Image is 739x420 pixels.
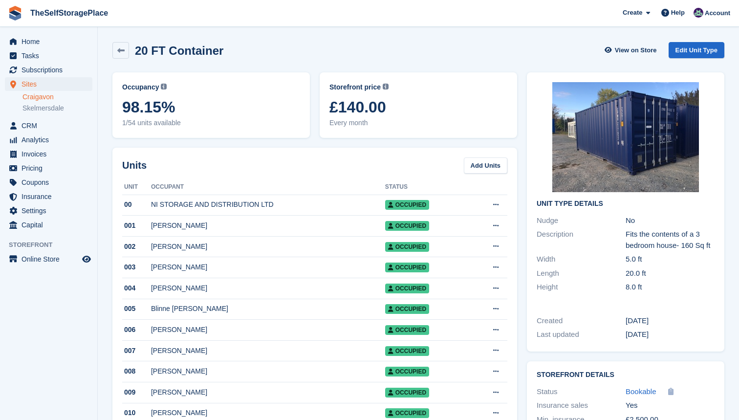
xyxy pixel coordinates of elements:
[329,118,507,128] span: Every month
[22,63,80,77] span: Subscriptions
[626,229,715,251] div: Fits the contents of a 3 bedroom house- 160 Sq ft
[385,284,429,293] span: Occupied
[122,366,151,376] div: 008
[151,283,385,293] div: [PERSON_NAME]
[5,49,92,63] a: menu
[22,77,80,91] span: Sites
[5,204,92,218] a: menu
[5,176,92,189] a: menu
[122,118,300,128] span: 1/54 units available
[22,204,80,218] span: Settings
[5,190,92,203] a: menu
[552,82,699,192] img: 5378.jpeg
[151,199,385,210] div: NI STORAGE AND DISTRIBUTION LTD
[22,133,80,147] span: Analytics
[22,35,80,48] span: Home
[626,282,715,293] div: 8.0 ft
[626,387,656,396] span: Bookable
[626,315,715,327] div: [DATE]
[385,346,429,356] span: Occupied
[5,252,92,266] a: menu
[537,282,626,293] div: Height
[626,400,715,411] div: Yes
[122,262,151,272] div: 003
[122,242,151,252] div: 002
[385,408,429,418] span: Occupied
[537,371,715,379] h2: Storefront Details
[604,42,661,58] a: View on Store
[385,304,429,314] span: Occupied
[615,45,657,55] span: View on Store
[151,387,385,398] div: [PERSON_NAME]
[5,77,92,91] a: menu
[151,408,385,418] div: [PERSON_NAME]
[22,104,92,113] a: Skelmersdale
[626,215,715,226] div: No
[383,84,389,89] img: icon-info-grey-7440780725fd019a000dd9b08b2336e03edf1995a4989e88bcd33f0948082b44.svg
[626,386,656,398] a: Bookable
[385,242,429,252] span: Occupied
[122,158,147,173] h2: Units
[626,268,715,279] div: 20.0 ft
[5,133,92,147] a: menu
[537,268,626,279] div: Length
[22,176,80,189] span: Coupons
[22,161,80,175] span: Pricing
[151,325,385,335] div: [PERSON_NAME]
[669,42,724,58] a: Edit Unit Type
[537,215,626,226] div: Nudge
[537,400,626,411] div: Insurance sales
[5,161,92,175] a: menu
[161,84,167,89] img: icon-info-grey-7440780725fd019a000dd9b08b2336e03edf1995a4989e88bcd33f0948082b44.svg
[385,200,429,210] span: Occupied
[22,190,80,203] span: Insurance
[537,315,626,327] div: Created
[5,63,92,77] a: menu
[626,329,715,340] div: [DATE]
[626,254,715,265] div: 5.0 ft
[26,5,112,21] a: TheSelfStoragePlace
[122,346,151,356] div: 007
[464,157,507,174] a: Add Units
[151,366,385,376] div: [PERSON_NAME]
[22,147,80,161] span: Invoices
[537,254,626,265] div: Width
[22,119,80,133] span: CRM
[9,240,97,250] span: Storefront
[151,221,385,231] div: [PERSON_NAME]
[122,304,151,314] div: 005
[81,253,92,265] a: Preview store
[122,325,151,335] div: 006
[151,242,385,252] div: [PERSON_NAME]
[5,35,92,48] a: menu
[151,262,385,272] div: [PERSON_NAME]
[22,49,80,63] span: Tasks
[122,82,159,92] span: Occupancy
[385,179,470,195] th: Status
[151,346,385,356] div: [PERSON_NAME]
[705,8,730,18] span: Account
[151,179,385,195] th: Occupant
[671,8,685,18] span: Help
[537,386,626,398] div: Status
[22,218,80,232] span: Capital
[537,200,715,208] h2: Unit Type details
[22,252,80,266] span: Online Store
[135,44,223,57] h2: 20 FT Container
[122,221,151,231] div: 001
[537,329,626,340] div: Last updated
[122,387,151,398] div: 009
[385,221,429,231] span: Occupied
[329,82,381,92] span: Storefront price
[385,325,429,335] span: Occupied
[623,8,642,18] span: Create
[329,98,507,116] span: £140.00
[5,218,92,232] a: menu
[385,367,429,376] span: Occupied
[122,408,151,418] div: 010
[694,8,703,18] img: Sam
[385,263,429,272] span: Occupied
[5,119,92,133] a: menu
[122,283,151,293] div: 004
[122,98,300,116] span: 98.15%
